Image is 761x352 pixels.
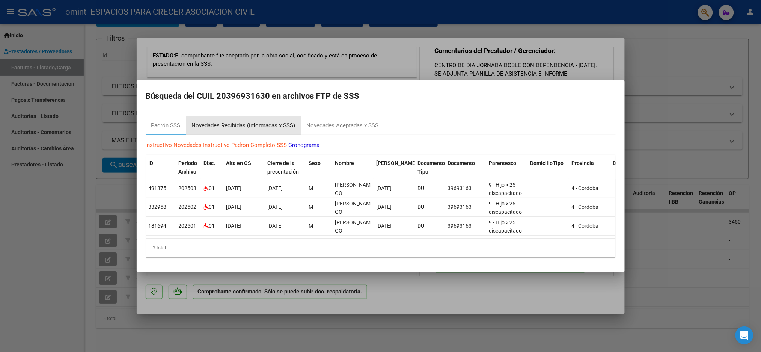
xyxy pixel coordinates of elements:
[572,160,594,166] span: Provincia
[572,223,599,229] span: 4 - Cordoba
[204,160,215,166] span: Disc.
[309,185,313,191] span: M
[335,182,375,196] span: PALU GIGENA LUCAS GO
[151,121,181,130] div: Padrón SSS
[204,203,220,212] div: 01
[309,223,313,229] span: M
[146,142,202,148] a: Instructivo Novedades
[149,223,167,229] span: 181694
[201,155,223,180] datatable-header-cell: Disc.
[309,204,313,210] span: M
[179,204,197,210] span: 202502
[374,155,415,180] datatable-header-cell: Fecha Nac.
[268,204,283,210] span: [DATE]
[415,155,445,180] datatable-header-cell: Documento Tipo
[309,160,321,166] span: Sexo
[146,89,616,103] h2: Búsqueda del CUIL 20396931630 en archivos FTP de SSS
[448,222,483,230] div: 39693163
[332,155,374,180] datatable-header-cell: Nombre
[192,121,295,130] div: Novedades Recibidas (informadas x SSS)
[306,155,332,180] datatable-header-cell: Sexo
[418,184,442,193] div: DU
[149,185,167,191] span: 491375
[146,141,616,150] p: - -
[489,201,522,215] span: 9 - Hijo > 25 discapacitado
[418,222,442,230] div: DU
[377,223,392,229] span: [DATE]
[610,155,651,180] datatable-header-cell: Departamento
[176,155,201,180] datatable-header-cell: Período Archivo
[489,182,522,196] span: 9 - Hijo > 25 discapacitado
[418,160,445,175] span: Documento Tipo
[223,155,265,180] datatable-header-cell: Alta en OS
[204,222,220,230] div: 01
[268,160,299,175] span: Cierre de la presentación
[448,184,483,193] div: 39693163
[486,155,527,180] datatable-header-cell: Parentesco
[203,142,287,148] a: Instructivo Padron Completo SSS
[179,185,197,191] span: 202503
[418,203,442,212] div: DU
[307,121,379,130] div: Novedades Aceptadas x SSS
[204,184,220,193] div: 01
[226,204,242,210] span: [DATE]
[448,160,475,166] span: Documento
[146,239,616,257] div: 3 total
[149,204,167,210] span: 332958
[226,185,242,191] span: [DATE]
[613,160,648,166] span: Departamento
[377,204,392,210] span: [DATE]
[572,204,599,210] span: 4 - Cordoba
[335,201,375,215] span: PALU GIGENA LUCAS GO
[146,155,176,180] datatable-header-cell: ID
[268,223,283,229] span: [DATE]
[265,155,306,180] datatable-header-cell: Cierre de la presentación
[448,203,483,212] div: 39693163
[226,160,252,166] span: Alta en OS
[149,160,154,166] span: ID
[572,185,599,191] span: 4 - Cordoba
[335,160,354,166] span: Nombre
[530,160,564,166] span: DomicilioTipo
[489,219,522,234] span: 9 - Hijo > 25 discapacitado
[226,223,242,229] span: [DATE]
[179,160,197,175] span: Período Archivo
[445,155,486,180] datatable-header-cell: Documento
[735,326,753,344] div: Open Intercom Messenger
[377,185,392,191] span: [DATE]
[179,223,197,229] span: 202501
[489,160,517,166] span: Parentesco
[569,155,610,180] datatable-header-cell: Provincia
[289,142,320,148] a: Cronograma
[268,185,283,191] span: [DATE]
[377,160,419,166] span: [PERSON_NAME].
[527,155,569,180] datatable-header-cell: DomicilioTipo
[335,219,375,234] span: PALU GIGENA LUCAS GO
